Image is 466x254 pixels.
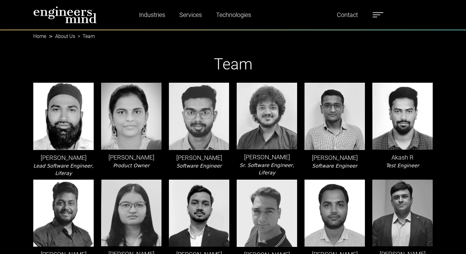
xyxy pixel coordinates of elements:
[239,162,294,176] i: Sr. Software Engineer, Liferay
[55,33,75,39] a: About Us
[33,6,97,23] img: logo
[113,163,149,169] i: Product Owner
[305,83,365,150] img: leader-img
[237,152,297,162] p: [PERSON_NAME]
[237,180,297,247] img: leader-img
[312,163,358,169] i: Software Engineer
[237,83,297,149] img: leader-img
[169,153,229,162] p: [PERSON_NAME]
[305,180,365,247] img: leader-img
[33,180,94,247] img: leader-img
[101,180,161,246] img: leader-img
[101,83,161,150] img: leader-img
[177,163,222,169] i: Software Engineer
[101,153,161,162] p: [PERSON_NAME]
[372,153,433,162] p: Akash R
[33,30,433,37] nav: breadcrumb
[33,153,94,162] p: [PERSON_NAME]
[372,180,433,247] img: leader-img
[33,83,94,150] img: leader-img
[33,33,46,39] a: Home
[169,83,229,150] img: leader-img
[33,163,93,176] i: Lead Software Engineer, Liferay
[305,153,365,162] p: [PERSON_NAME]
[169,180,229,247] img: leader-img
[177,8,204,22] a: Services
[137,8,168,22] a: Industries
[372,83,433,150] img: leader-img
[386,163,419,169] i: Test Engineer
[33,55,433,73] h1: Team
[214,8,254,22] a: Technologies
[75,33,95,40] li: Team
[334,8,360,22] a: Contact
